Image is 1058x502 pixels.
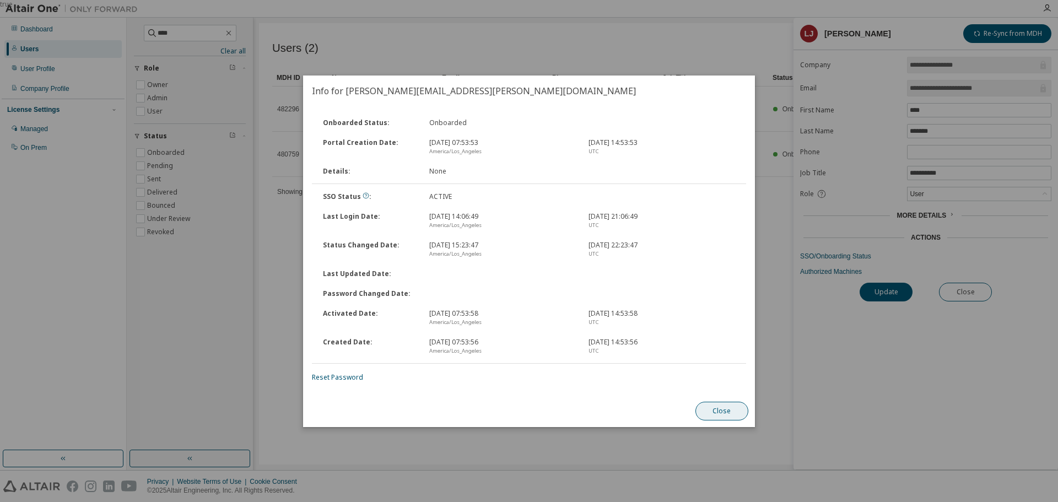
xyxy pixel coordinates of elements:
div: [DATE] 07:53:58 [423,309,582,327]
div: ACTIVE [423,192,582,201]
div: America/Los_Angeles [429,318,575,327]
div: Last Updated Date : [316,269,423,278]
div: None [423,167,582,176]
div: Onboarded [423,118,582,127]
div: [DATE] 15:23:47 [423,241,582,258]
a: Reset Password [312,373,363,382]
div: [DATE] 07:53:53 [423,138,582,156]
div: America/Los_Angeles [429,147,575,156]
div: [DATE] 14:06:49 [423,212,582,230]
div: UTC [589,318,735,327]
h2: Info for [PERSON_NAME][EMAIL_ADDRESS][PERSON_NAME][DOMAIN_NAME] [303,75,755,106]
div: [DATE] 07:53:56 [423,338,582,355]
div: UTC [589,347,735,355]
div: America/Los_Angeles [429,250,575,258]
div: UTC [589,147,735,156]
div: [DATE] 22:23:47 [582,241,741,258]
div: UTC [589,250,735,258]
div: America/Los_Angeles [429,221,575,230]
div: Last Login Date : [316,212,423,230]
div: Status Changed Date : [316,241,423,258]
div: [DATE] 21:06:49 [582,212,741,230]
div: America/Los_Angeles [429,347,575,355]
div: Activated Date : [316,309,423,327]
div: [DATE] 14:53:58 [582,309,741,327]
div: Onboarded Status : [316,118,423,127]
div: UTC [589,221,735,230]
div: SSO Status : [316,192,423,201]
div: Created Date : [316,338,423,355]
div: Details : [316,167,423,176]
div: Portal Creation Date : [316,138,423,156]
div: [DATE] 14:53:56 [582,338,741,355]
div: [DATE] 14:53:53 [582,138,741,156]
button: Close [695,402,748,420]
div: Password Changed Date : [316,289,423,298]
